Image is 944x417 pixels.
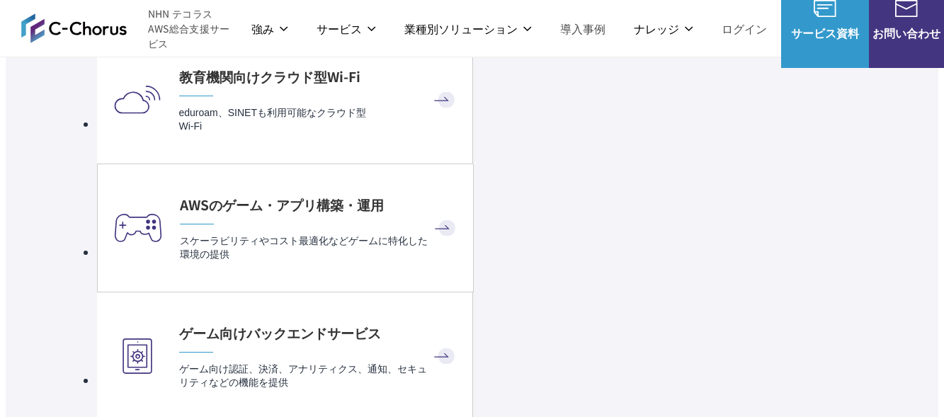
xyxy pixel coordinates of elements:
h4: ゲーム向けバックエンドサービス [179,323,458,343]
p: ナレッジ [634,20,693,38]
a: ログイン [722,20,767,38]
p: 業種別ソリューション [404,20,532,38]
a: 教育機関向けクラウド型Wi-Fi eduroam、SINETも利用可能なクラウド型Wi-Fi [97,36,472,164]
span: NHN テコラス AWS総合支援サービス [148,6,238,51]
p: サービス [317,20,376,38]
a: 導入事例 [560,20,605,38]
h4: 教育機関向けクラウド型Wi-Fi [179,67,458,87]
img: AWS総合支援サービス C-Chorus [21,11,127,45]
p: eduroam、SINETも利用可能なクラウド型 Wi-Fi [179,106,458,134]
span: サービス資料 [781,24,869,42]
a: AWS総合支援サービス C-Chorus NHN テコラスAWS総合支援サービス [21,6,237,51]
a: AWSのゲーム・アプリ構築・運用 スケーラビリティやコスト最適化などゲームに特化した環境の提供 [98,164,473,292]
p: ゲーム向け認証、決済、アナリティクス、通知、セキュリティなどの機能を提供 [179,362,458,390]
h4: AWSのゲーム・アプリ構築・運用 [180,195,459,215]
p: 強み [251,20,288,38]
span: お問い合わせ [869,24,944,42]
p: スケーラビリティやコスト最適化などゲームに特化した環境の提供 [180,234,459,262]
